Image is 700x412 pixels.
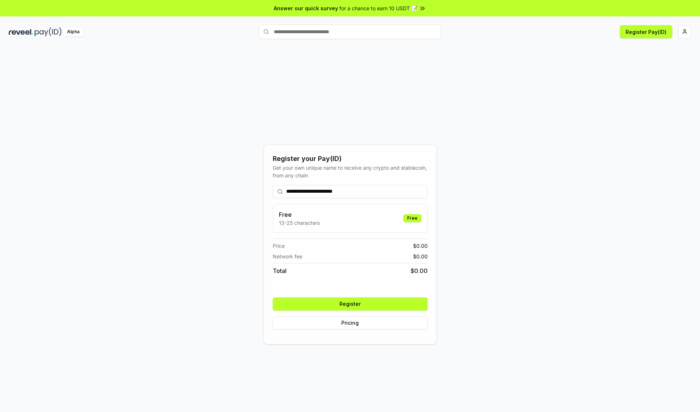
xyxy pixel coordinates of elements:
[413,253,428,260] span: $ 0.00
[620,25,672,38] button: Register Pay(ID)
[273,297,428,311] button: Register
[63,27,83,36] div: Alpha
[273,316,428,330] button: Pricing
[279,210,320,219] h3: Free
[274,4,338,12] span: Answer our quick survey
[273,253,302,260] span: Network fee
[9,27,33,36] img: reveel_dark
[273,242,285,250] span: Price
[411,266,428,275] span: $ 0.00
[273,266,287,275] span: Total
[273,154,428,164] div: Register your Pay(ID)
[413,242,428,250] span: $ 0.00
[35,27,62,36] img: pay_id
[339,4,417,12] span: for a chance to earn 10 USDT 📝
[273,164,428,179] div: Get your own unique name to receive any crypto and stablecoin, from any chain
[279,219,320,227] p: 13-25 characters
[403,214,421,222] div: Free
